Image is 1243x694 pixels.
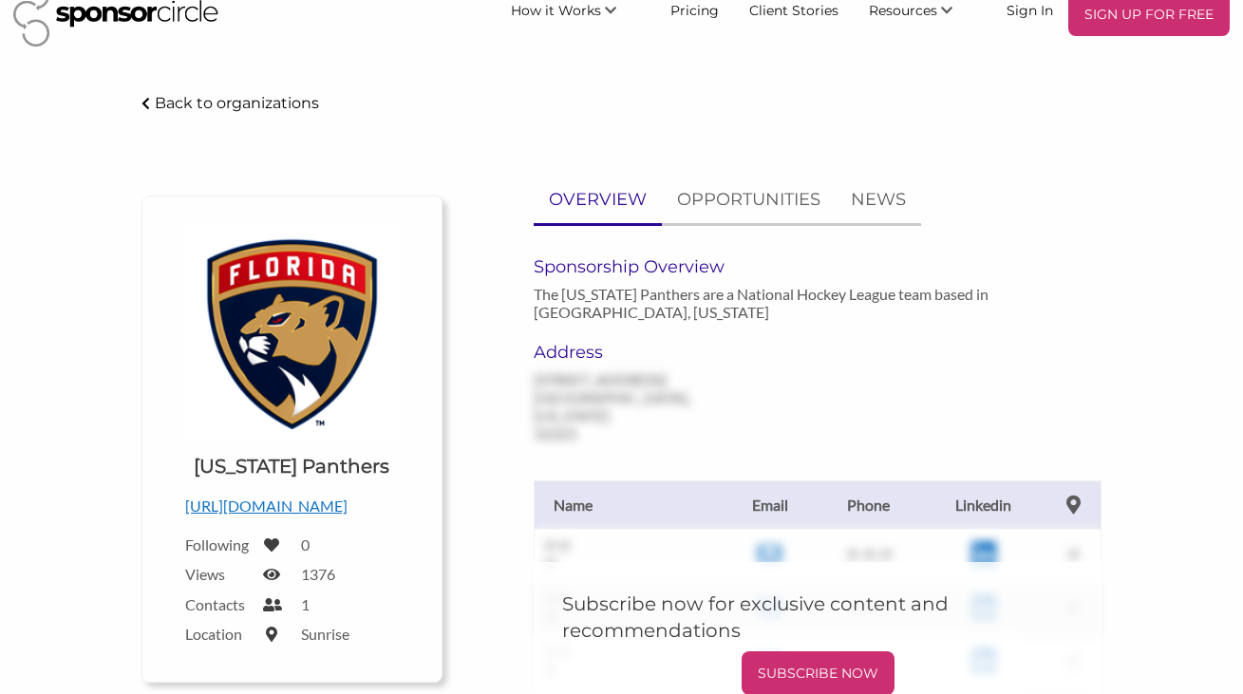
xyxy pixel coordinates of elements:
label: Sunrise [301,625,349,643]
th: Email [725,480,816,529]
th: Phone [816,480,922,529]
span: Resources [869,2,937,19]
p: [URL][DOMAIN_NAME] [185,494,399,518]
p: OVERVIEW [549,186,647,214]
label: 1 [301,595,310,613]
h6: Sponsorship Overview [534,256,1102,277]
span: How it Works [511,2,601,19]
label: Contacts [185,595,252,613]
label: Views [185,565,252,583]
th: Name [535,480,725,529]
label: Location [185,625,252,643]
p: NEWS [851,186,906,214]
img: Florida Panthers Logo [185,225,399,439]
h5: Subscribe now for exclusive content and recommendations [562,591,1073,644]
th: Linkedin [922,480,1045,529]
p: Back to organizations [155,94,319,112]
p: The [US_STATE] Panthers are a National Hockey League team based in [GEOGRAPHIC_DATA], [US_STATE] [534,285,1102,321]
h6: Address [534,342,704,363]
label: 0 [301,535,310,553]
label: Following [185,535,252,553]
label: 1376 [301,565,335,583]
h1: [US_STATE] Panthers [194,453,389,479]
p: OPPORTUNITIES [677,186,820,214]
p: SUBSCRIBE NOW [749,659,887,687]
